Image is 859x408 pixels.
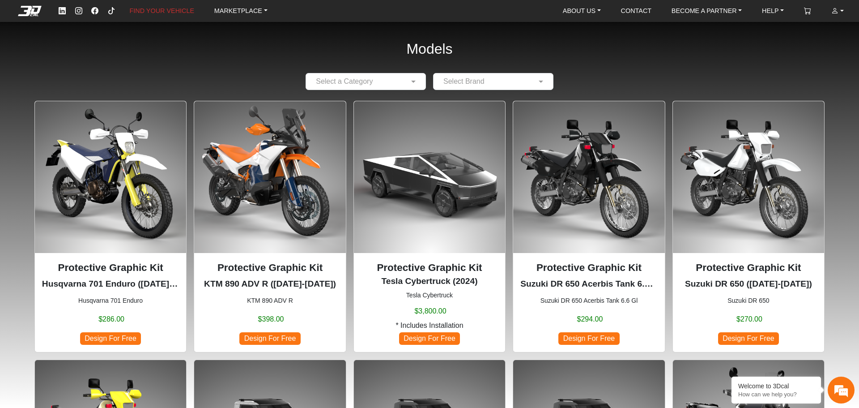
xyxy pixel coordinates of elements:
p: How can we help you? [738,391,814,398]
div: Suzuki DR 650 Acerbis Tank 6.6 Gl [513,101,665,352]
span: Design For Free [718,332,779,344]
a: HELP [758,4,787,18]
div: Chat with us now [60,47,164,59]
div: Suzuki DR 650 [672,101,825,352]
span: $3,800.00 [414,306,446,317]
span: Design For Free [558,332,619,344]
small: Suzuki DR 650 [680,296,817,305]
span: Conversation [4,280,60,287]
div: Minimize live chat window [147,4,168,26]
p: Husqvarna 701 Enduro (2016-2024) [42,278,179,291]
div: Tesla Cybertruck [353,101,506,352]
span: $398.00 [258,314,284,325]
span: $294.00 [577,314,603,325]
img: Cybertrucknull2024 [354,101,505,253]
span: $286.00 [98,314,124,325]
a: CONTACT [617,4,655,18]
p: Protective Graphic Kit [520,260,657,275]
span: Design For Free [80,332,141,344]
small: Husqvarna 701 Enduro [42,296,179,305]
div: Welcome to 3Dcal [738,382,814,390]
img: 701 Enduronull2016-2024 [35,101,186,253]
a: MARKETPLACE [211,4,271,18]
span: $270.00 [736,314,762,325]
p: KTM 890 ADV R (2023-2025) [201,278,338,291]
p: Suzuki DR 650 (1996-2024) [680,278,817,291]
span: Design For Free [239,332,300,344]
img: 890 ADV R null2023-2025 [194,101,345,253]
span: Design For Free [399,332,460,344]
h2: Models [406,29,452,69]
small: KTM 890 ADV R [201,296,338,305]
p: Suzuki DR 650 Acerbis Tank 6.6 Gl (1996-2024) [520,278,657,291]
small: Tesla Cybertruck [361,291,498,300]
a: BECOME A PARTNER [668,4,745,18]
p: Tesla Cybertruck (2024) [361,275,498,288]
div: Articles [115,265,170,292]
a: ABOUT US [559,4,604,18]
div: FAQs [60,265,115,292]
a: FIND YOUR VEHICLE [126,4,198,18]
div: KTM 890 ADV R [194,101,346,352]
img: DR 6501996-2024 [673,101,824,253]
p: Protective Graphic Kit [201,260,338,275]
textarea: Type your message and hit 'Enter' [4,233,170,265]
p: Protective Graphic Kit [361,260,498,275]
p: Protective Graphic Kit [680,260,817,275]
small: Suzuki DR 650 Acerbis Tank 6.6 Gl [520,296,657,305]
img: DR 650Acerbis Tank 6.6 Gl1996-2024 [513,101,664,253]
div: Husqvarna 701 Enduro [34,101,187,352]
p: Protective Graphic Kit [42,260,179,275]
span: * Includes Installation [395,320,463,331]
span: We're online! [52,105,123,190]
div: Navigation go back [10,46,23,60]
